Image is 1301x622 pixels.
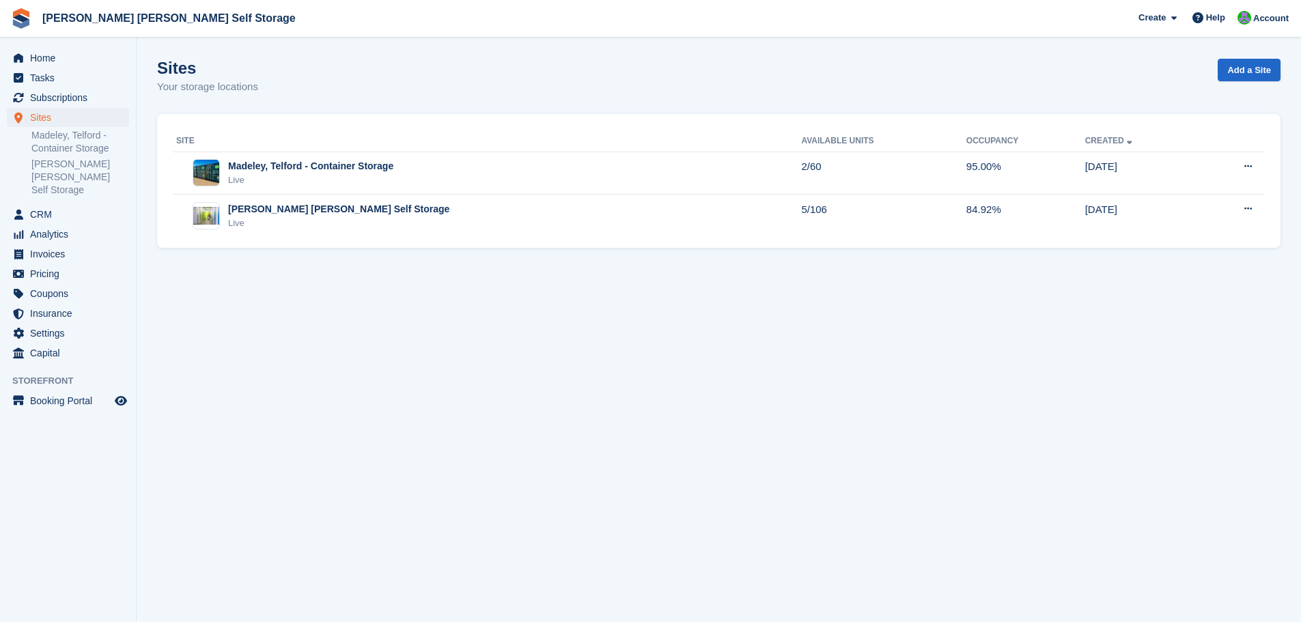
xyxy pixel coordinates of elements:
[30,264,112,283] span: Pricing
[7,304,129,323] a: menu
[30,205,112,224] span: CRM
[7,108,129,127] a: menu
[1237,11,1251,25] img: Tom Spickernell
[30,284,112,303] span: Coupons
[1138,11,1166,25] span: Create
[113,393,129,409] a: Preview store
[7,264,129,283] a: menu
[1218,59,1281,81] a: Add a Site
[30,244,112,264] span: Invoices
[7,68,129,87] a: menu
[228,159,393,173] div: Madeley, Telford - Container Storage
[30,343,112,363] span: Capital
[30,304,112,323] span: Insurance
[228,173,393,187] div: Live
[157,79,258,95] p: Your storage locations
[966,195,1085,237] td: 84.92%
[801,130,966,152] th: Available Units
[31,158,129,197] a: [PERSON_NAME] [PERSON_NAME] Self Storage
[966,152,1085,195] td: 95.00%
[193,207,219,225] img: Image of Sutton Maddock Self Storage site
[30,88,112,107] span: Subscriptions
[801,195,966,237] td: 5/106
[7,244,129,264] a: menu
[12,374,136,388] span: Storefront
[1253,12,1289,25] span: Account
[1085,152,1199,195] td: [DATE]
[7,391,129,410] a: menu
[7,205,129,224] a: menu
[30,108,112,127] span: Sites
[30,68,112,87] span: Tasks
[37,7,301,29] a: [PERSON_NAME] [PERSON_NAME] Self Storage
[7,324,129,343] a: menu
[7,225,129,244] a: menu
[7,88,129,107] a: menu
[30,48,112,68] span: Home
[11,8,31,29] img: stora-icon-8386f47178a22dfd0bd8f6a31ec36ba5ce8667c1dd55bd0f319d3a0aa187defe.svg
[31,129,129,155] a: Madeley, Telford - Container Storage
[30,324,112,343] span: Settings
[7,48,129,68] a: menu
[173,130,801,152] th: Site
[7,284,129,303] a: menu
[7,343,129,363] a: menu
[228,202,449,216] div: [PERSON_NAME] [PERSON_NAME] Self Storage
[30,391,112,410] span: Booking Portal
[1085,195,1199,237] td: [DATE]
[228,216,449,230] div: Live
[193,160,219,186] img: Image of Madeley, Telford - Container Storage site
[1206,11,1225,25] span: Help
[966,130,1085,152] th: Occupancy
[30,225,112,244] span: Analytics
[157,59,258,77] h1: Sites
[1085,136,1135,145] a: Created
[801,152,966,195] td: 2/60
